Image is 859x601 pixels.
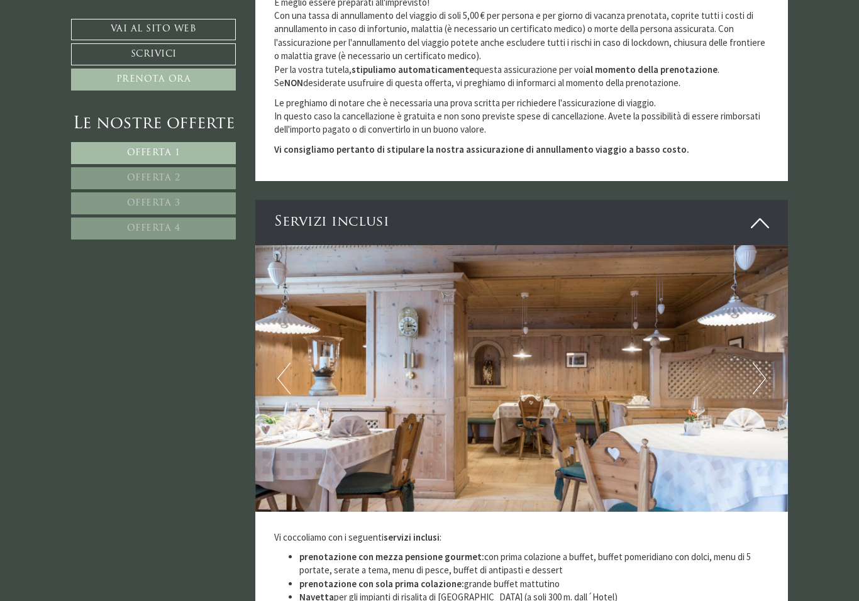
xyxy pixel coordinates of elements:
span: Offerta 4 [127,224,180,233]
li: con prima colazione a buffet, buffet pomeridiano con dolci, menu di 5 portate, serate a tema, men... [299,550,770,577]
strong: NON [284,77,303,89]
p: Le preghiamo di notare che è necessaria una prova scritta per richiedere l'assicurazione di viagg... [274,96,770,136]
strong: al momento della prenotazione [585,63,718,75]
p: Vi coccoliamo con i seguenti : [274,531,770,544]
strong: stipuliamo automaticamente [352,63,474,75]
div: [DATE] [227,9,269,30]
div: Montis – Active Nature Spa [19,36,167,45]
small: 18:44 [19,58,167,67]
strong: prenotazione con mezza pensione gourmet: [299,551,484,563]
button: Next [753,363,766,394]
div: Servizi inclusi [255,200,789,245]
button: Invia [427,331,496,353]
span: Offerta 3 [127,199,180,208]
button: Previous [277,363,291,394]
li: grande buffet mattutino [299,577,770,590]
strong: prenotazione con sola prima colazione: [299,578,464,590]
div: Le nostre offerte [71,113,236,136]
span: Offerta 2 [127,174,180,183]
strong: servizi inclusi [384,531,440,543]
div: Buon giorno, come possiamo aiutarla? [9,33,173,69]
a: Scrivici [71,43,236,65]
a: Vai al sito web [71,19,236,40]
span: Offerta 1 [127,148,180,158]
a: Prenota ora [71,69,236,91]
strong: Vi consigliamo pertanto di stipulare la nostra assicurazione di annullamento viaggio a basso costo. [274,143,689,155]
